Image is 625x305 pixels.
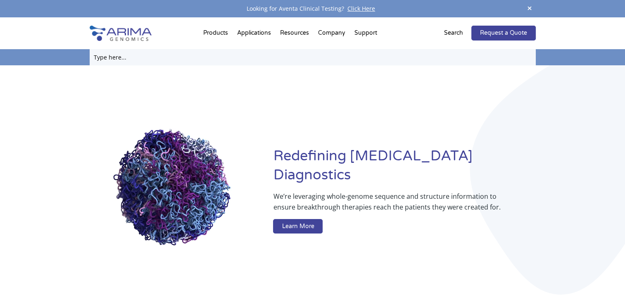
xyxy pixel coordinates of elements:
iframe: Chat Widget [584,265,625,305]
a: Click Here [344,5,378,12]
a: Request a Quote [471,26,536,41]
p: We’re leveraging whole-genome sequence and structure information to ensure breakthrough therapies... [273,191,502,219]
img: Arima-Genomics-logo [90,26,152,41]
p: Search [444,28,463,38]
a: Learn More [273,219,323,234]
div: Looking for Aventa Clinical Testing? [90,3,536,14]
h1: Redefining [MEDICAL_DATA] Diagnostics [273,147,535,191]
input: Type here... [90,49,536,65]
